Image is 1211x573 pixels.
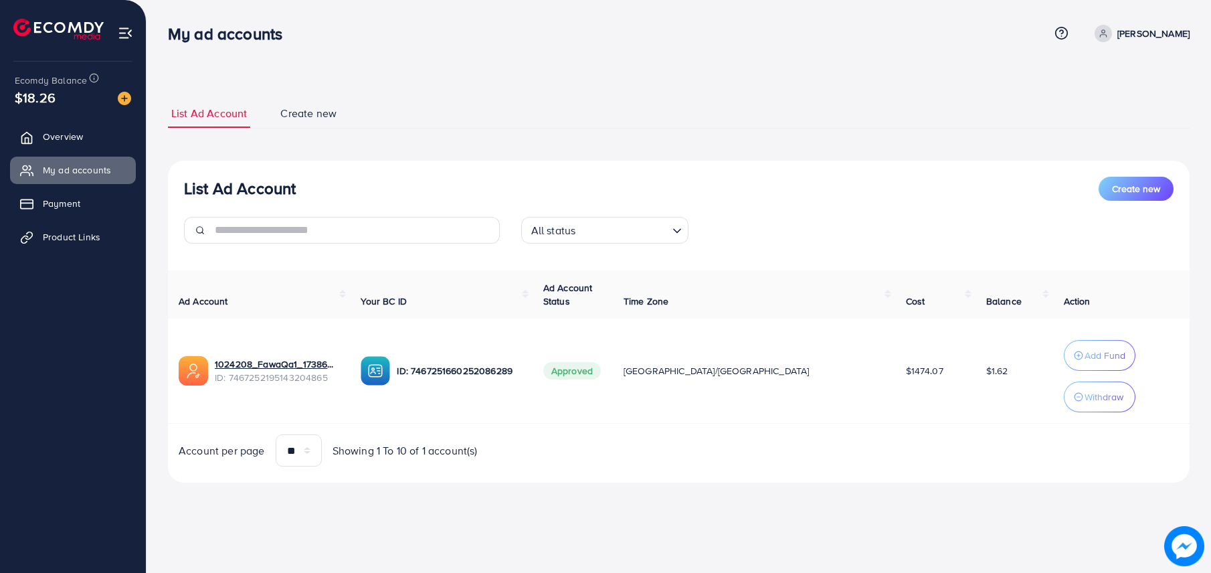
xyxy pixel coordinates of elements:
[10,157,136,183] a: My ad accounts
[179,443,265,459] span: Account per page
[1089,25,1190,42] a: [PERSON_NAME]
[1064,382,1135,412] button: Withdraw
[543,362,601,380] span: Approved
[397,363,521,379] p: ID: 7467251660252086289
[1085,347,1125,363] p: Add Fund
[529,221,579,240] span: All status
[579,218,666,240] input: Search for option
[333,443,478,459] span: Showing 1 To 10 of 1 account(s)
[986,364,1008,378] span: $1.62
[171,106,247,121] span: List Ad Account
[215,371,339,384] span: ID: 7467252195143204865
[215,357,339,385] div: <span class='underline'>1024208_FawaQa1_1738605147168</span></br>7467252195143204865
[1164,526,1204,566] img: image
[15,88,56,107] span: $18.26
[179,295,228,308] span: Ad Account
[1117,25,1190,42] p: [PERSON_NAME]
[43,130,83,143] span: Overview
[10,123,136,150] a: Overview
[986,295,1022,308] span: Balance
[906,295,925,308] span: Cost
[906,364,943,378] span: $1474.07
[624,295,668,308] span: Time Zone
[184,179,296,198] h3: List Ad Account
[118,92,131,105] img: image
[280,106,337,121] span: Create new
[1064,295,1091,308] span: Action
[168,24,293,44] h3: My ad accounts
[1112,182,1160,195] span: Create new
[179,356,208,386] img: ic-ads-acc.e4c84228.svg
[43,197,80,210] span: Payment
[15,74,87,87] span: Ecomdy Balance
[13,19,104,39] img: logo
[521,217,688,244] div: Search for option
[361,295,407,308] span: Your BC ID
[1064,340,1135,371] button: Add Fund
[624,364,810,378] span: [GEOGRAPHIC_DATA]/[GEOGRAPHIC_DATA]
[118,25,133,41] img: menu
[10,190,136,217] a: Payment
[43,230,100,244] span: Product Links
[43,163,111,177] span: My ad accounts
[10,224,136,250] a: Product Links
[361,356,390,386] img: ic-ba-acc.ded83a64.svg
[1085,389,1123,405] p: Withdraw
[543,281,593,308] span: Ad Account Status
[1099,177,1174,201] button: Create new
[215,357,339,371] a: 1024208_FawaQa1_1738605147168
